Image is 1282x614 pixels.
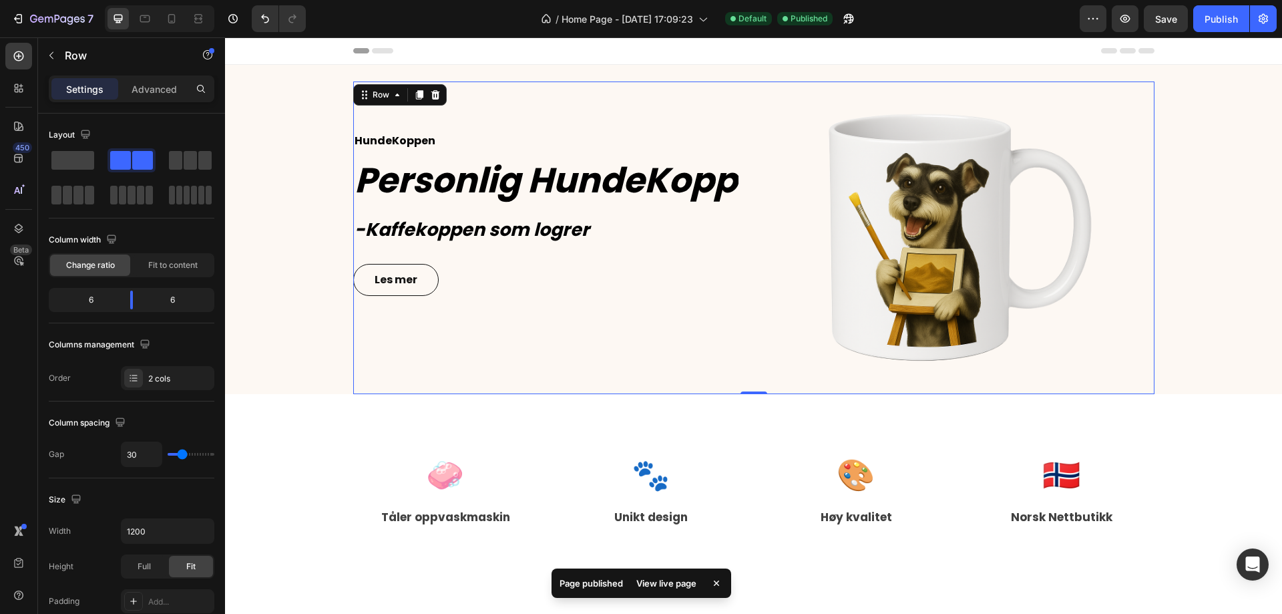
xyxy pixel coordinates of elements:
[156,472,285,488] strong: Tåler oppvaskmaskin
[49,491,84,509] div: Size
[1155,13,1177,25] span: Save
[148,596,211,608] div: Add...
[594,410,668,465] h2: 🎨
[785,410,889,465] h2: 🇳🇴
[138,561,151,573] span: Full
[122,519,214,543] input: Auto
[407,419,445,456] span: 🐾
[49,414,128,432] div: Column spacing
[252,5,306,32] div: Undo/Redo
[155,410,286,465] h2: 🧼
[562,12,693,26] span: Home Page - [DATE] 17:09:23
[49,126,93,144] div: Layout
[540,570,929,613] h2: Personlig HundeKopp
[596,472,667,488] strong: Høy kvalitet
[10,245,32,255] div: Beta
[628,574,704,593] div: View live page
[87,11,93,27] p: 7
[66,259,115,271] span: Change ratio
[578,44,890,357] img: gempages_572663983379580128-ad44a9fa-6af6-484c-bcdb-15ec1be34ff9.png
[225,37,1282,614] iframe: Design area
[5,5,99,32] button: 7
[65,47,178,63] p: Row
[556,12,559,26] span: /
[132,82,177,96] p: Advanced
[122,442,162,466] input: Auto
[49,336,153,354] div: Columns management
[144,291,212,309] div: 6
[186,561,196,573] span: Fit
[49,561,73,573] div: Height
[560,577,623,590] p: Page published
[13,142,32,153] div: 450
[145,51,167,63] div: Row
[51,291,120,309] div: 6
[738,13,767,25] span: Default
[49,448,64,460] div: Gap
[786,472,887,488] strong: Norsk Nettbutikk
[1193,5,1249,32] button: Publish
[148,259,198,271] span: Fit to content
[1237,549,1269,581] div: Open Intercom Messenger
[1144,5,1188,32] button: Save
[49,525,71,537] div: Width
[148,373,211,385] div: 2 cols
[49,372,71,384] div: Order
[389,472,463,488] strong: Unikt design
[49,231,120,249] div: Column width
[1205,12,1238,26] div: Publish
[66,82,103,96] p: Settings
[49,595,79,607] div: Padding
[791,13,827,25] span: Published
